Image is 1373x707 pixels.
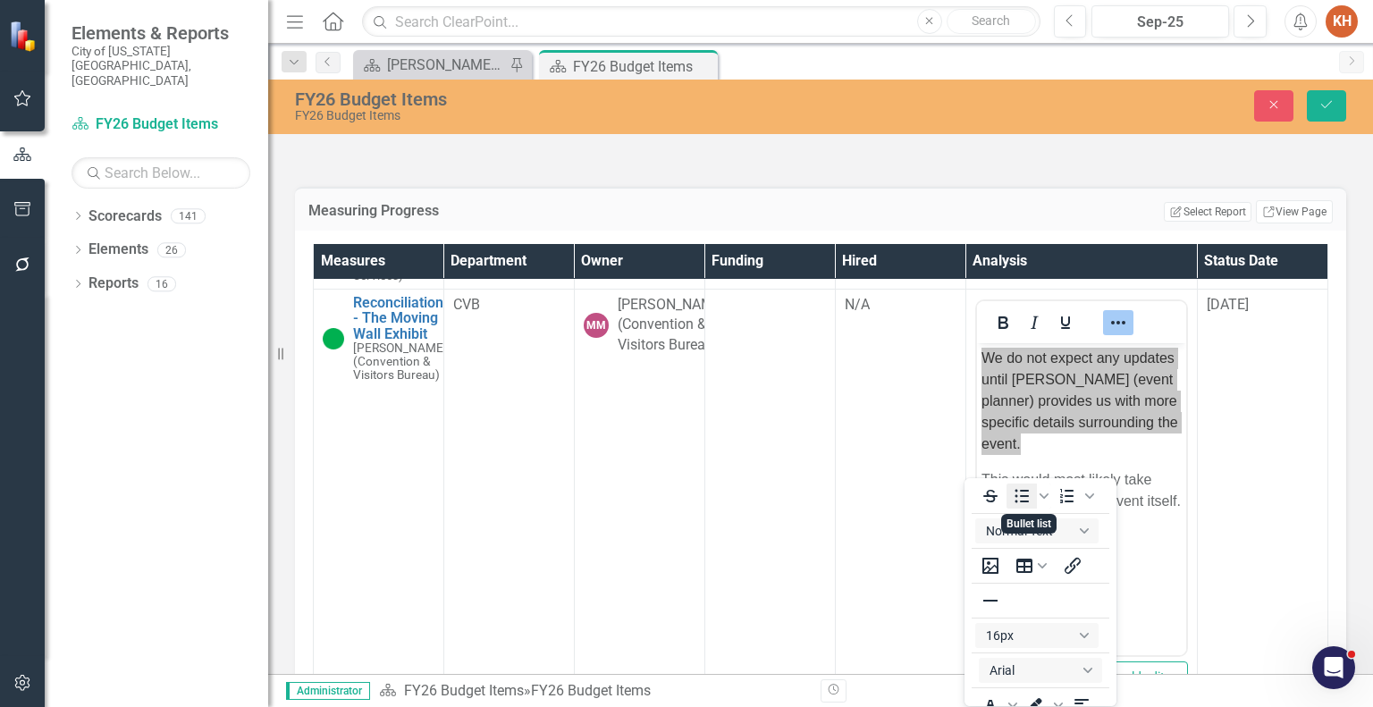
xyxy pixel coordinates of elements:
div: FY26 Budget Items [573,55,713,78]
button: Sep-25 [1091,5,1229,38]
button: Italic [1019,310,1049,335]
input: Search ClearPoint... [362,6,1040,38]
span: N/A [845,296,870,313]
div: Bullet list [1007,484,1051,509]
a: Elements [88,240,148,260]
small: [PERSON_NAME] (Budget & Management Services) [353,229,447,282]
button: Underline [1050,310,1081,335]
div: MM [584,313,609,338]
a: View Page [1256,200,1333,223]
div: 141 [171,208,206,223]
div: FY26 Budget Items [531,682,651,699]
div: [PERSON_NAME]'s Home [387,54,505,76]
button: Search [947,9,1036,34]
a: FY26 Budget Items [404,682,524,699]
iframe: Intercom live chat [1312,646,1355,689]
button: Block Normal Text [975,518,1099,543]
a: Reconciliation - The Moving Wall Exhibit [353,295,447,342]
span: [DATE] [1207,296,1249,313]
div: FY26 Budget Items [295,89,877,109]
span: Elements & Reports [72,22,250,44]
a: Reports [88,274,139,294]
button: Font Arial [979,658,1102,683]
button: Insert image [975,553,1006,578]
div: 26 [157,242,186,257]
button: Table [1007,553,1057,578]
h3: Measuring Progress [308,203,755,219]
span: CVB [453,296,480,313]
div: FY26 Budget Items [295,109,877,122]
button: Horizontal line [975,588,1006,613]
small: City of [US_STATE][GEOGRAPHIC_DATA], [GEOGRAPHIC_DATA] [72,44,250,88]
button: Reveal or hide additional toolbar items [1103,310,1133,335]
div: » [379,681,807,702]
iframe: Rich Text Area [977,343,1186,655]
div: Numbered list [1052,484,1097,509]
span: 16px [986,628,1074,643]
button: Bold [988,310,1018,335]
button: Strikethrough [975,484,1006,509]
small: [PERSON_NAME] (Convention & Visitors Bureau) [353,341,447,382]
a: [PERSON_NAME]'s Home [358,54,505,76]
button: Insert/edit link [1057,553,1088,578]
span: Arial [990,663,1077,678]
button: Font size 16px [975,623,1099,648]
input: Search Below... [72,157,250,189]
span: Search [972,13,1010,28]
span: Normal Text [986,524,1074,538]
div: 16 [147,276,176,291]
span: Administrator [286,682,370,700]
div: Sep-25 [1098,12,1223,33]
button: Switch to old editor [1058,661,1188,693]
a: FY26 Budget Items [72,114,250,135]
a: Scorecards [88,206,162,227]
img: On Target [323,328,344,349]
img: ClearPoint Strategy [9,21,40,52]
button: KH [1326,5,1358,38]
button: Select Report [1164,202,1251,222]
div: [PERSON_NAME] (Convention & Visitors Bureau) [618,295,725,357]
